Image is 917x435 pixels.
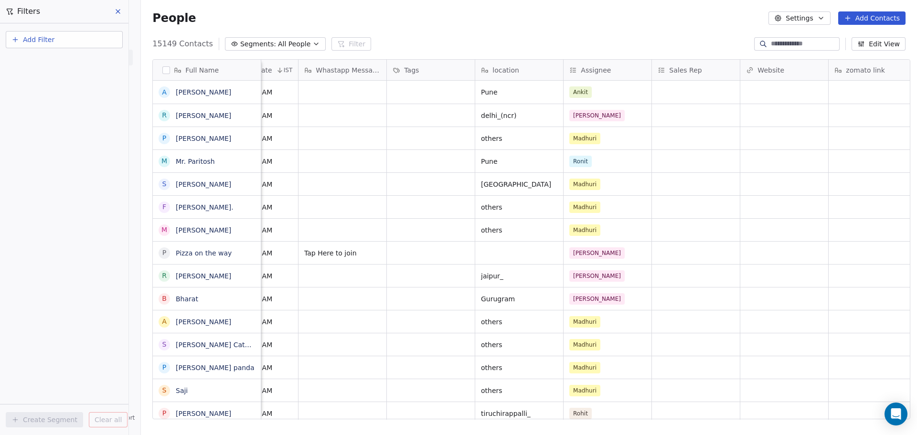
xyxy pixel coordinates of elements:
[162,271,167,281] div: r
[299,60,386,80] div: Whastapp Message
[176,203,234,211] a: [PERSON_NAME].
[569,408,592,419] span: Rohit
[162,248,166,258] div: P
[176,88,231,96] a: [PERSON_NAME]
[829,60,917,80] div: zomato link
[564,60,651,80] div: Assignee
[162,179,167,189] div: S
[481,87,557,97] span: Pune
[176,158,215,165] a: Mr. Paritosh
[481,271,557,281] span: jaipur_
[569,339,600,350] span: Madhuri
[176,180,231,188] a: [PERSON_NAME]
[278,39,310,49] span: All People
[162,202,166,212] div: F
[284,66,293,74] span: IST
[481,386,557,395] span: others
[846,65,885,75] span: zomato link
[316,65,381,75] span: Whastapp Message
[162,133,166,143] div: P
[162,385,167,395] div: S
[176,341,262,349] a: [PERSON_NAME] Caterers
[176,112,231,119] a: [PERSON_NAME]
[757,65,784,75] span: Website
[481,157,557,166] span: Pune
[331,37,371,51] button: Filter
[669,65,702,75] span: Sales Rep
[569,293,625,305] span: [PERSON_NAME]
[152,38,213,50] span: 15149 Contacts
[387,60,475,80] div: Tags
[176,387,188,394] a: Saji
[153,60,261,80] div: Full Name
[838,11,906,25] button: Add Contacts
[569,270,625,282] span: [PERSON_NAME]
[161,156,167,166] div: M
[481,317,557,327] span: others
[652,60,740,80] div: Sales Rep
[176,272,231,280] a: [PERSON_NAME]
[162,340,167,350] div: S
[481,409,557,418] span: tiruchirappalli_
[176,364,255,371] a: [PERSON_NAME] panda
[185,65,219,75] span: Full Name
[481,180,557,189] span: [GEOGRAPHIC_DATA]
[161,225,167,235] div: M
[481,134,557,143] span: others
[569,316,600,328] span: Madhuri
[581,65,611,75] span: Assignee
[162,110,167,120] div: R
[481,111,557,120] span: delhi_(ncr)
[481,294,557,304] span: Gurugram
[404,65,419,75] span: Tags
[162,317,167,327] div: A
[569,224,600,236] span: Madhuri
[569,86,592,98] span: Ankit
[481,225,557,235] span: others
[569,362,600,373] span: Madhuri
[176,249,232,257] a: Pizza on the way
[481,340,557,350] span: others
[481,363,557,372] span: others
[481,202,557,212] span: others
[152,11,196,25] span: People
[768,11,830,25] button: Settings
[162,294,167,304] div: B
[162,87,167,97] div: A
[240,39,276,49] span: Segments:
[176,318,231,326] a: [PERSON_NAME]
[569,133,600,144] span: Madhuri
[569,156,592,167] span: Ronit
[153,81,261,420] div: grid
[475,60,563,80] div: location
[176,295,198,303] a: Bharat
[176,135,231,142] a: [PERSON_NAME]
[569,179,600,190] span: Madhuri
[740,60,828,80] div: Website
[885,403,907,425] div: Open Intercom Messenger
[569,247,625,259] span: [PERSON_NAME]
[304,248,381,258] span: Tap Here to join
[162,408,166,418] div: P
[852,37,906,51] button: Edit View
[176,226,231,234] a: [PERSON_NAME]
[176,410,231,417] a: [PERSON_NAME]
[569,385,600,396] span: Madhuri
[492,65,519,75] span: location
[569,202,600,213] span: Madhuri
[569,110,625,121] span: [PERSON_NAME]
[162,362,166,372] div: P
